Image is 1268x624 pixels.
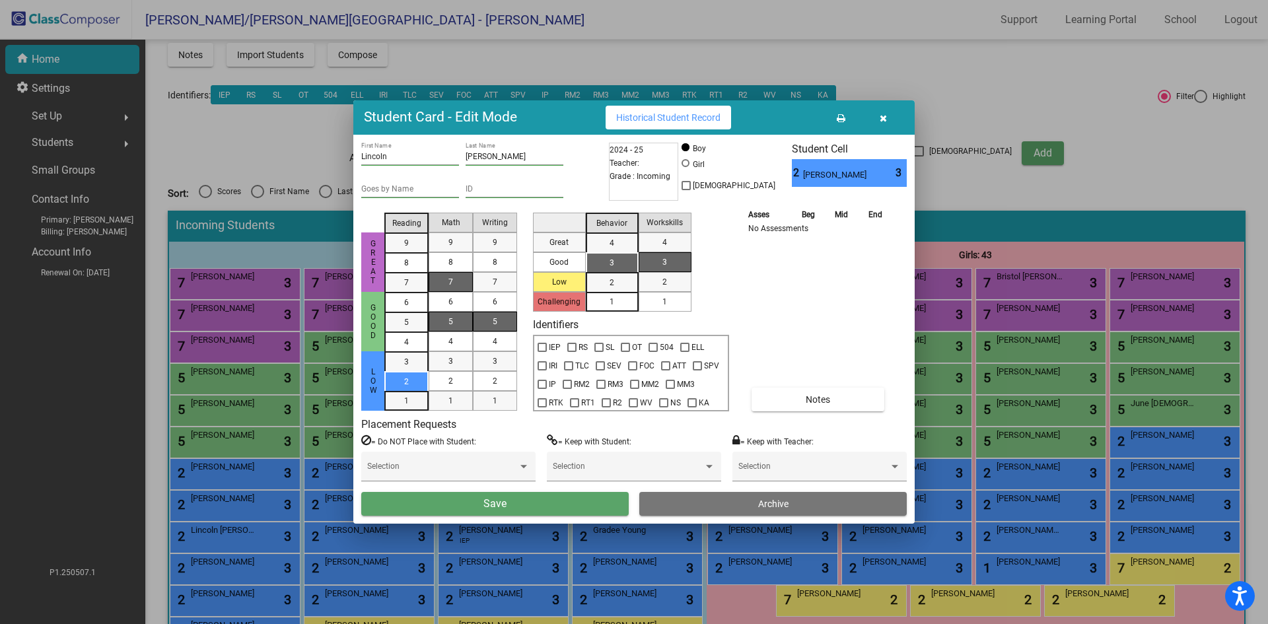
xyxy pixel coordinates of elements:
[596,217,627,229] span: Behavior
[632,339,642,355] span: OT
[662,296,667,308] span: 1
[493,335,497,347] span: 4
[549,376,556,392] span: IP
[613,395,622,411] span: R2
[404,395,409,407] span: 1
[448,296,453,308] span: 6
[662,236,667,248] span: 4
[361,418,456,431] label: Placement Requests
[448,276,453,288] span: 7
[549,339,561,355] span: IEP
[691,339,704,355] span: ELL
[493,316,497,328] span: 5
[448,395,453,407] span: 1
[610,156,639,170] span: Teacher:
[404,296,409,308] span: 6
[404,356,409,368] span: 3
[806,394,830,405] span: Notes
[482,217,508,228] span: Writing
[448,355,453,367] span: 3
[752,388,884,411] button: Notes
[404,237,409,249] span: 9
[608,376,623,392] span: RM3
[392,217,421,229] span: Reading
[896,165,907,181] span: 3
[610,257,614,269] span: 3
[692,143,706,155] div: Boy
[858,207,892,222] th: End
[672,358,686,374] span: ATT
[579,339,588,355] span: RS
[367,367,379,395] span: Low
[610,170,670,183] span: Grade : Incoming
[493,395,497,407] span: 1
[639,492,907,516] button: Archive
[549,395,563,411] span: RTK
[442,217,460,228] span: Math
[404,316,409,328] span: 5
[610,277,614,289] span: 2
[704,358,719,374] span: SPV
[581,395,595,411] span: RT1
[825,207,858,222] th: Mid
[732,434,814,448] label: = Keep with Teacher:
[448,256,453,268] span: 8
[606,339,614,355] span: SL
[792,143,907,155] h3: Student Cell
[639,358,654,374] span: FOC
[547,434,631,448] label: = Keep with Student:
[367,303,379,340] span: Good
[610,296,614,308] span: 1
[493,375,497,387] span: 2
[404,257,409,269] span: 8
[493,276,497,288] span: 7
[448,236,453,248] span: 9
[575,358,589,374] span: TLC
[745,207,791,222] th: Asses
[493,296,497,308] span: 6
[448,335,453,347] span: 4
[549,358,557,374] span: IRI
[361,434,476,448] label: = Do NOT Place with Student:
[364,109,517,125] h3: Student Card - Edit Mode
[792,207,825,222] th: Beg
[792,165,803,181] span: 2
[493,236,497,248] span: 9
[677,376,695,392] span: MM3
[533,318,579,331] label: Identifiers
[647,217,683,228] span: Workskills
[367,239,379,285] span: Great
[610,143,643,156] span: 2024 - 25
[610,237,614,249] span: 4
[745,222,892,235] td: No Assessments
[670,395,681,411] span: NS
[662,256,667,268] span: 3
[361,185,459,194] input: goes by name
[448,375,453,387] span: 2
[606,106,731,129] button: Historical Student Record
[758,499,789,509] span: Archive
[641,376,659,392] span: MM2
[660,339,674,355] span: 504
[803,168,876,182] span: [PERSON_NAME]
[404,376,409,388] span: 2
[693,178,775,193] span: [DEMOGRAPHIC_DATA]
[404,277,409,289] span: 7
[616,112,721,123] span: Historical Student Record
[448,316,453,328] span: 5
[404,336,409,348] span: 4
[574,376,590,392] span: RM2
[361,492,629,516] button: Save
[640,395,652,411] span: WV
[692,158,705,170] div: Girl
[699,395,709,411] span: KA
[493,355,497,367] span: 3
[607,358,621,374] span: SEV
[662,276,667,288] span: 2
[493,256,497,268] span: 8
[483,497,507,510] span: Save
